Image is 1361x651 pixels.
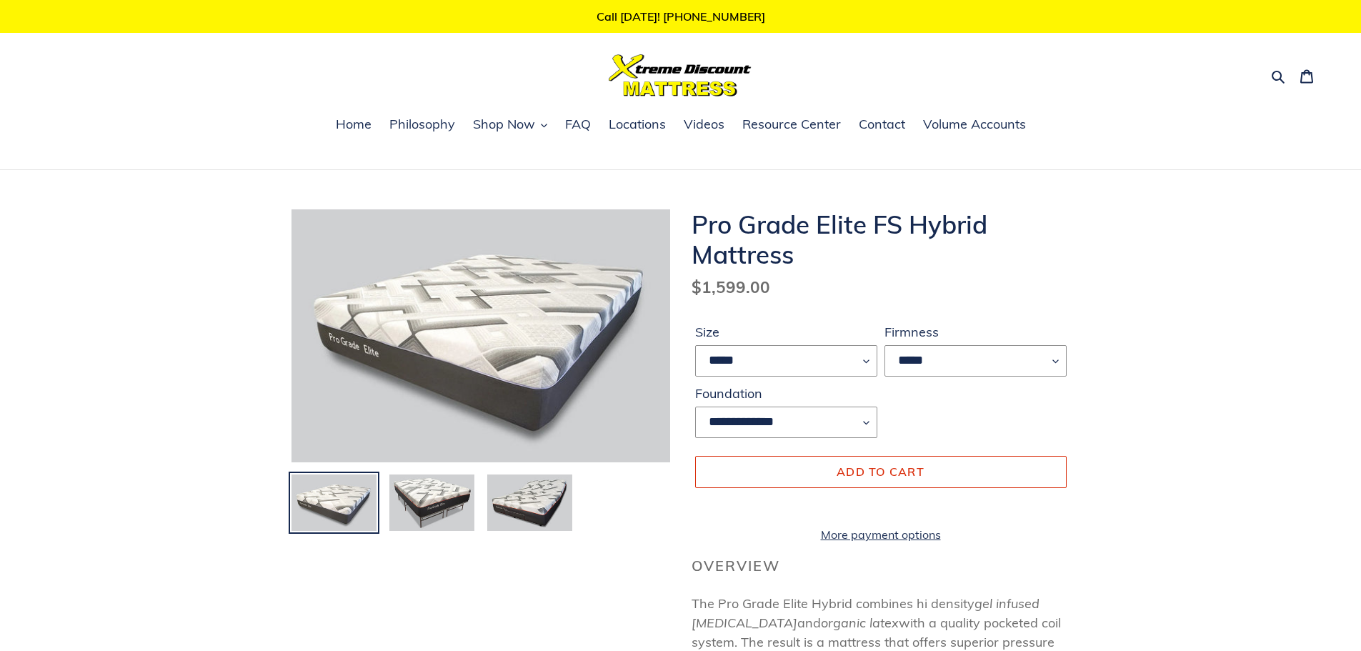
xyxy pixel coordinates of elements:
span: $1,599.00 [692,277,770,297]
button: Shop Now [466,114,554,136]
label: Size [695,322,877,342]
a: Philosophy [382,114,462,136]
em: organic latex [821,615,899,631]
span: Add to cart [837,464,924,479]
label: Firmness [884,322,1067,342]
a: Home [329,114,379,136]
span: Videos [684,116,724,133]
a: Videos [677,114,732,136]
a: FAQ [558,114,598,136]
span: Locations [609,116,666,133]
a: Contact [852,114,912,136]
img: Load image into Gallery viewer, Pro Grade Elite FS Hybrid Mattress [388,473,476,533]
span: Home [336,116,372,133]
span: Philosophy [389,116,455,133]
span: Volume Accounts [923,116,1026,133]
img: Load image into Gallery viewer, Pro Grade Elite FS Hybrid Mattress [486,473,574,533]
span: FAQ [565,116,591,133]
a: Locations [602,114,673,136]
a: Volume Accounts [916,114,1033,136]
img: Xtreme Discount Mattress [609,54,752,96]
h1: Pro Grade Elite FS Hybrid Mattress [692,209,1070,269]
span: Contact [859,116,905,133]
h2: Overview [692,557,1070,575]
a: More payment options [695,526,1067,543]
a: Resource Center [735,114,848,136]
img: Load image into Gallery viewer, Pro Grade Elite FS Hybrid Mattress [290,473,378,533]
label: Foundation [695,384,877,403]
button: Add to cart [695,456,1067,487]
span: Resource Center [742,116,841,133]
em: gel infused [MEDICAL_DATA] [692,595,1040,631]
span: Shop Now [473,116,535,133]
